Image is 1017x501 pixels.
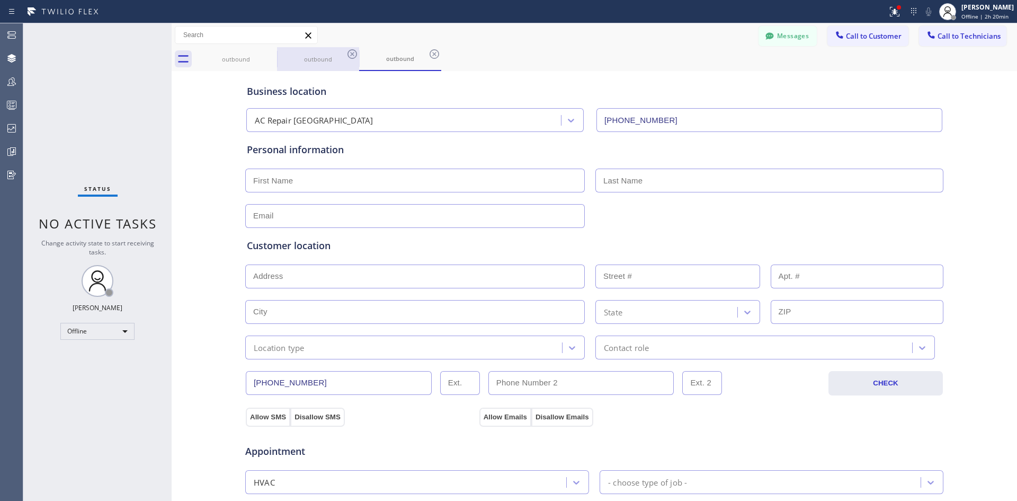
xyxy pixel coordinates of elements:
[921,4,936,19] button: Mute
[846,31,902,41] span: Call to Customer
[531,408,593,427] button: Disallow Emails
[245,204,585,228] input: Email
[827,26,908,46] button: Call to Customer
[245,444,477,459] span: Appointment
[60,323,135,340] div: Offline
[84,185,111,192] span: Status
[39,215,157,232] span: No active tasks
[278,55,358,63] div: outbound
[254,341,305,354] div: Location type
[479,408,531,427] button: Allow Emails
[595,169,943,192] input: Last Name
[604,306,622,318] div: State
[254,476,275,488] div: HVAC
[41,239,154,257] span: Change activity state to start receiving tasks.
[246,408,290,427] button: Allow SMS
[488,371,674,395] input: Phone Number 2
[595,265,760,288] input: Street #
[247,143,942,157] div: Personal information
[759,26,817,46] button: Messages
[245,265,585,288] input: Address
[771,265,944,288] input: Apt. #
[961,3,1014,12] div: [PERSON_NAME]
[247,239,942,253] div: Customer location
[360,55,440,63] div: outbound
[608,476,687,488] div: - choose type of job -
[604,341,649,354] div: Contact role
[175,27,317,43] input: Search
[440,371,480,395] input: Ext.
[596,108,942,132] input: Phone Number
[247,84,942,99] div: Business location
[682,371,722,395] input: Ext. 2
[919,26,1006,46] button: Call to Technicians
[255,115,373,127] div: AC Repair [GEOGRAPHIC_DATA]
[771,300,944,324] input: ZIP
[246,371,432,395] input: Phone Number
[73,303,122,312] div: [PERSON_NAME]
[290,408,345,427] button: Disallow SMS
[828,371,943,395] button: CHECK
[938,31,1001,41] span: Call to Technicians
[245,169,585,192] input: First Name
[196,55,276,63] div: outbound
[245,300,585,324] input: City
[961,13,1009,20] span: Offline | 2h 20min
